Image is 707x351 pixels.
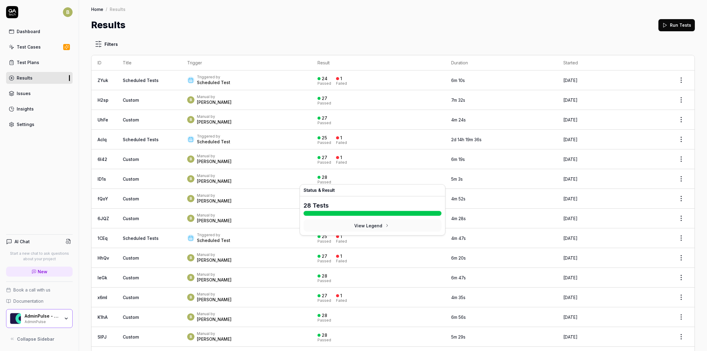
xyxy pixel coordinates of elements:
h4: Status & Result [304,188,441,193]
time: [DATE] [563,117,578,122]
div: Scheduled Test [197,139,230,145]
span: Custom [123,196,139,201]
a: Scheduled Tests [123,236,159,241]
time: [DATE] [563,97,578,103]
div: Scheduled Test [197,80,230,86]
div: Issues [17,90,31,97]
time: 4m 24s [451,117,466,122]
div: Passed [317,240,331,243]
span: Custom [123,117,139,122]
a: Test Plans [6,56,73,68]
time: [DATE] [563,334,578,339]
div: 1 [340,293,342,298]
div: Passed [317,101,331,105]
div: Manual by [197,272,232,277]
time: [DATE] [563,137,578,142]
span: Custom [123,157,139,162]
a: Results [6,72,73,84]
a: K1hA [98,315,108,320]
div: 28 [322,332,327,338]
div: Failed [336,259,347,263]
time: 2d 14h 19m 36s [451,137,482,142]
span: Custom [123,315,139,320]
img: AdminPulse - 0475.384.429 Logo [10,313,21,324]
span: B [187,116,194,123]
span: Documentation [13,298,43,304]
button: View Legend [304,220,441,232]
a: Dashboard [6,26,73,37]
time: [DATE] [563,196,578,201]
th: Trigger [181,55,311,70]
a: AcIq [98,137,107,142]
div: 1 [340,254,342,259]
div: Settings [17,121,34,128]
a: 1CEq [98,236,108,241]
a: fQoY [98,196,108,201]
div: Manual by [197,114,232,119]
div: [PERSON_NAME] [197,316,232,322]
div: Passed [317,279,331,283]
div: 25 [322,234,327,239]
div: Dashboard [17,28,40,35]
span: Custom [123,216,139,221]
div: Passed [317,82,331,85]
time: [DATE] [563,275,578,280]
a: Insights [6,103,73,115]
span: B [187,175,194,182]
span: Custom [123,176,139,182]
a: ID1s [98,176,106,182]
span: Custom [123,334,139,339]
a: x6ml [98,295,107,300]
div: 27 [322,115,327,121]
time: 5m 3s [451,176,463,182]
span: New [38,268,47,275]
time: [DATE] [563,295,578,300]
a: Scheduled Tests [123,137,159,142]
span: B [187,215,194,222]
div: 27 [322,293,327,298]
div: 27 [322,155,327,160]
div: Passed [317,259,331,263]
time: [DATE] [563,157,578,162]
div: Manual by [197,94,232,99]
div: 1 [340,234,342,239]
div: 25 [322,135,327,141]
a: 6l42 [98,157,107,162]
div: Passed [317,141,331,145]
div: Results [110,6,125,12]
div: Manual by [197,312,232,316]
time: 4m 52s [451,196,465,201]
div: Triggered by [197,134,230,139]
span: B [187,274,194,281]
button: Collapse Sidebar [6,333,73,345]
div: Manual by [197,331,232,336]
button: B [63,6,73,18]
a: H2sp [98,97,108,103]
time: 4m 28s [451,216,466,221]
div: Manual by [197,292,232,297]
a: IeGk [98,275,107,280]
div: Passed [317,161,331,164]
h1: Results [91,18,125,32]
th: ID [91,55,117,70]
time: 4m 35s [451,295,465,300]
span: B [187,294,194,301]
th: Duration [445,55,557,70]
div: AdminPulse - 0475.384.429 [25,313,60,319]
div: / [106,6,107,12]
div: Failed [336,161,347,164]
div: 28 [322,313,327,318]
time: 6m 10s [451,78,465,83]
div: Results [17,75,33,81]
a: Scheduled Tests [123,78,159,83]
span: Custom [123,295,139,300]
a: Settings [6,118,73,130]
div: Manual by [197,252,232,257]
a: ZYuk [98,78,108,83]
div: [PERSON_NAME] [197,218,232,224]
th: Title [117,55,181,70]
div: 27 [322,96,327,101]
div: Triggered by [197,75,230,80]
div: Passed [317,338,331,342]
span: B [187,333,194,340]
